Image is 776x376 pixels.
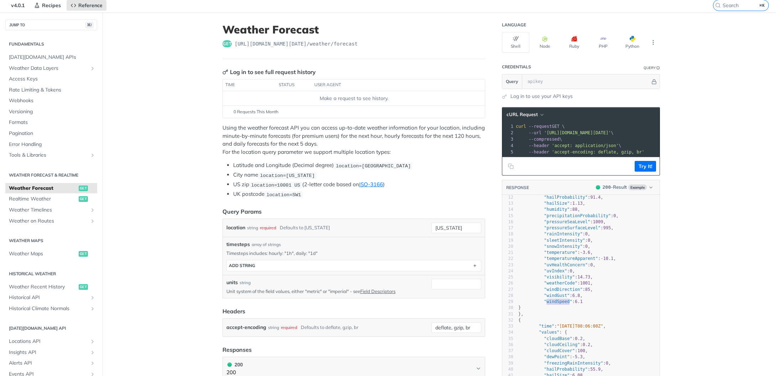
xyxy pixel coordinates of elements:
[79,251,88,257] span: get
[79,196,88,202] span: get
[233,161,485,169] li: Latitude and Longitude (Decimal degree)
[544,256,598,261] span: "temperatureApparent"
[222,345,252,354] div: Responses
[603,256,613,261] span: 10.1
[42,2,61,9] span: Recipes
[5,52,97,63] a: [DATE][DOMAIN_NAME] APIs
[518,293,583,298] span: : ,
[502,287,513,293] div: 27
[544,361,603,366] span: "freezingRainIntensity"
[502,64,531,70] div: Credentials
[544,275,575,280] span: "visibility"
[544,348,575,353] span: "cloudCover"
[226,279,238,286] label: units
[9,305,88,312] span: Historical Climate Normals
[613,213,616,218] span: 0
[90,66,95,71] button: Show subpages for Weather Data Layers
[9,195,77,203] span: Realtime Weather
[518,256,616,261] span: : ,
[544,130,611,135] span: '[URL][DOMAIN_NAME][DATE]'
[502,268,513,274] div: 24
[5,303,97,314] a: Historical Climate NormalsShow subpages for Historical Climate Normals
[502,342,513,348] div: 36
[590,262,593,267] span: 0
[502,194,513,200] div: 12
[544,354,570,359] span: "dewPoint"
[502,244,513,250] div: 20
[90,339,95,344] button: Show subpages for Locations API
[502,317,513,323] div: 32
[5,128,97,139] a: Pagination
[544,250,577,255] span: "temperature"
[603,184,611,190] span: 200
[222,207,262,216] div: Query Params
[572,201,583,206] span: 1.13
[502,262,513,268] div: 23
[260,223,276,233] div: required
[233,181,485,189] li: US zip (2-letter code based on )
[5,237,97,244] h2: Weather Maps
[502,32,529,53] button: Shell
[585,231,588,236] span: 0
[504,111,546,118] button: cURL Request
[9,283,77,291] span: Weather Recent History
[518,250,593,255] span: : ,
[502,360,513,366] div: 39
[593,219,603,224] span: 1009
[79,186,88,191] span: get
[226,288,429,294] p: Unit system of the field values, either "metric" or "imperial" - see
[518,244,590,249] span: : ,
[585,244,588,249] span: 0
[577,275,590,280] span: 14.73
[90,218,95,224] button: Show subpages for Weather on Routes
[5,150,97,161] a: Tools & LibrariesShow subpages for Tools & Libraries
[518,354,585,359] span: : ,
[5,172,97,178] h2: Weather Forecast & realtime
[502,219,513,225] div: 16
[601,256,603,261] span: -
[516,143,621,148] span: \
[518,361,611,366] span: : ,
[502,130,514,136] div: 2
[544,287,582,292] span: "windDirection"
[544,195,588,200] span: "hailProbability"
[544,299,572,304] span: "windSpeed"
[529,150,549,155] span: --header
[5,139,97,150] a: Error Handling
[226,361,243,369] div: 200
[222,307,245,315] div: Headers
[9,218,88,225] span: Weather on Routes
[266,192,301,197] span: location=SW1
[90,306,95,312] button: Show subpages for Historical Climate Normals
[596,185,600,189] span: 200
[544,238,585,243] span: "sleetIntensity"
[518,324,606,329] span: : ,
[5,74,97,84] a: Access Keys
[529,124,552,129] span: --request
[9,141,95,148] span: Error Handling
[644,65,656,70] div: Query
[235,40,358,47] span: https://api.tomorrow.io/v4/weather/forecast
[502,231,513,237] div: 18
[552,143,619,148] span: 'accept: application/json'
[506,161,516,172] button: Copy to clipboard
[518,305,521,310] span: }
[552,150,644,155] span: 'accept-encoding: deflate, gzip, br'
[539,324,554,329] span: "time"
[557,324,603,329] span: "[DATE]T08:06:00Z"
[5,85,97,95] a: Rate Limiting & Tokens
[79,284,88,290] span: get
[222,40,232,47] span: get
[9,360,88,367] span: Alerts API
[518,219,606,224] span: : ,
[502,336,513,342] div: 35
[570,268,572,273] span: 0
[502,213,513,219] div: 15
[590,367,601,372] span: 55.9
[502,274,513,280] div: 25
[5,20,97,30] button: JUMP TO⌘/
[529,137,560,142] span: --compressed
[5,63,97,74] a: Weather Data LayersShow subpages for Weather Data Layers
[276,79,312,91] th: status
[603,184,627,191] div: - Result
